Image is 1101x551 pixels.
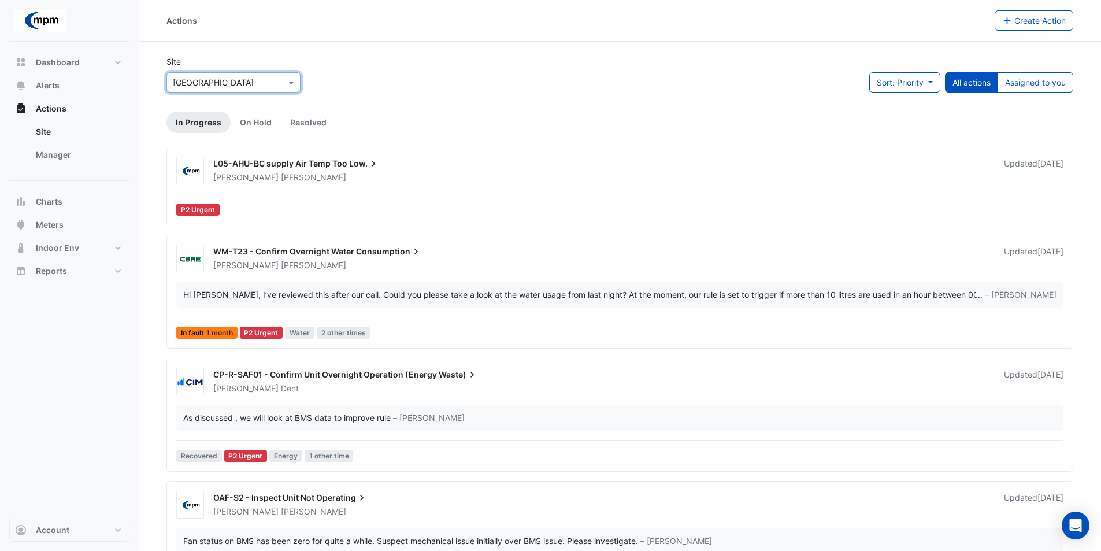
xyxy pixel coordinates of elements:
img: CIM [177,376,203,388]
button: All actions [945,72,998,93]
span: – [PERSON_NAME] [393,412,465,424]
div: Actions [9,120,129,171]
button: Alerts [9,74,129,97]
img: Company Logo [14,9,66,32]
button: Reports [9,260,129,283]
span: WM-T23 - Confirm Overnight Water [213,246,354,256]
span: – [PERSON_NAME] [640,535,712,547]
span: Dent [281,383,299,394]
span: Water [285,327,314,339]
span: Mon 28-Jul-2025 13:30 AWST [1037,246,1063,256]
span: OAF-S2 - Inspect Unit Not [213,493,314,502]
span: [PERSON_NAME] [213,383,279,393]
span: [PERSON_NAME] [213,260,279,270]
button: Account [9,519,129,542]
span: [PERSON_NAME] [213,172,279,182]
button: Create Action [995,10,1074,31]
span: Low. [349,158,379,169]
span: Alerts [36,80,60,91]
span: Operating [316,492,368,504]
img: MPM [177,500,203,511]
span: Mon 28-Jul-2025 12:22 AWST [1037,369,1063,379]
span: Mon 28-Jul-2025 14:28 AWST [1037,158,1063,168]
div: P2 Urgent [240,327,283,339]
button: Assigned to you [998,72,1073,93]
a: Manager [27,143,129,167]
span: L05-AHU-BC supply Air Temp Too [213,158,347,168]
span: Actions [36,103,66,114]
span: Waste) [439,369,478,380]
app-icon: Alerts [15,80,27,91]
span: [PERSON_NAME] [281,260,346,271]
app-icon: Reports [15,265,27,277]
span: 1 other time [305,450,354,462]
span: [PERSON_NAME] [213,506,279,516]
span: Meters [36,219,64,231]
div: Updated [1004,369,1063,394]
div: P2 Urgent [176,204,220,216]
img: CBRE Charter Hall [177,253,203,265]
span: Charts [36,196,62,208]
span: CP-R-SAF01 - Confirm Unit Overnight Operation (Energy [213,369,437,379]
div: Fan status on BMS has been zero for quite a while. Suspect mechanical issue initially over BMS is... [183,535,638,547]
img: MPM [177,165,203,177]
span: Account [36,524,69,536]
div: P2 Urgent [224,450,268,462]
button: Actions [9,97,129,120]
a: In Progress [166,112,231,133]
span: Energy [269,450,302,462]
a: Resolved [281,112,336,133]
a: On Hold [231,112,281,133]
div: … [183,289,1056,301]
app-icon: Indoor Env [15,242,27,254]
button: Indoor Env [9,236,129,260]
button: Charts [9,190,129,213]
span: Create Action [1014,16,1066,25]
app-icon: Charts [15,196,27,208]
button: Dashboard [9,51,129,74]
span: In fault [176,327,238,339]
div: Open Intercom Messenger [1062,512,1089,539]
span: – [PERSON_NAME] [985,289,1056,301]
div: Updated [1004,158,1063,183]
div: Hi [PERSON_NAME], I’ve reviewed this after our call. Could you please take a look at the water us... [183,289,976,301]
button: Sort: Priority [869,72,940,93]
span: Sort: Priority [877,77,924,87]
div: As discussed , we will look at BMS data to improve rule [183,412,391,424]
app-icon: Dashboard [15,57,27,68]
span: Wed 23-Jul-2025 19:30 AWST [1037,493,1063,502]
app-icon: Actions [15,103,27,114]
div: Updated [1004,492,1063,517]
div: Actions [166,14,197,27]
span: Recovered [176,450,222,462]
span: [PERSON_NAME] [281,506,346,517]
span: Reports [36,265,67,277]
a: Site [27,120,129,143]
span: [PERSON_NAME] [281,172,346,183]
label: Site [166,56,181,68]
span: 1 month [206,330,233,336]
button: Meters [9,213,129,236]
div: Updated [1004,246,1063,271]
span: Dashboard [36,57,80,68]
app-icon: Meters [15,219,27,231]
span: Indoor Env [36,242,79,254]
span: 2 other times [317,327,370,339]
span: Consumption [356,246,422,257]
